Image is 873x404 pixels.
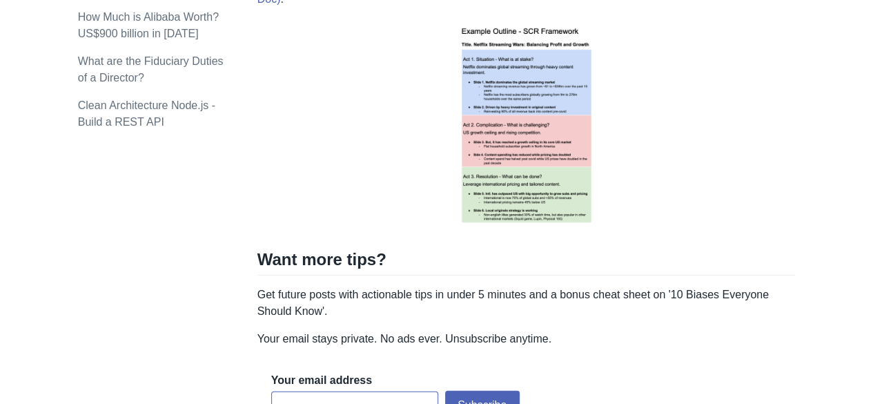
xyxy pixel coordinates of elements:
p: Get future posts with actionable tips in under 5 minutes and a bonus cheat sheet on '10 Biases Ev... [257,287,796,320]
a: Clean Architecture Node.js - Build a REST API [78,99,215,128]
label: Your email address [271,373,372,388]
img: example scr template [438,19,614,233]
p: Your email stays private. No ads ever. Unsubscribe anytime. [257,331,796,347]
a: How Much is Alibaba Worth? US$900 billion in [DATE] [78,11,219,39]
h2: Want more tips? [257,249,796,276]
a: What are the Fiduciary Duties of a Director? [78,55,224,84]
